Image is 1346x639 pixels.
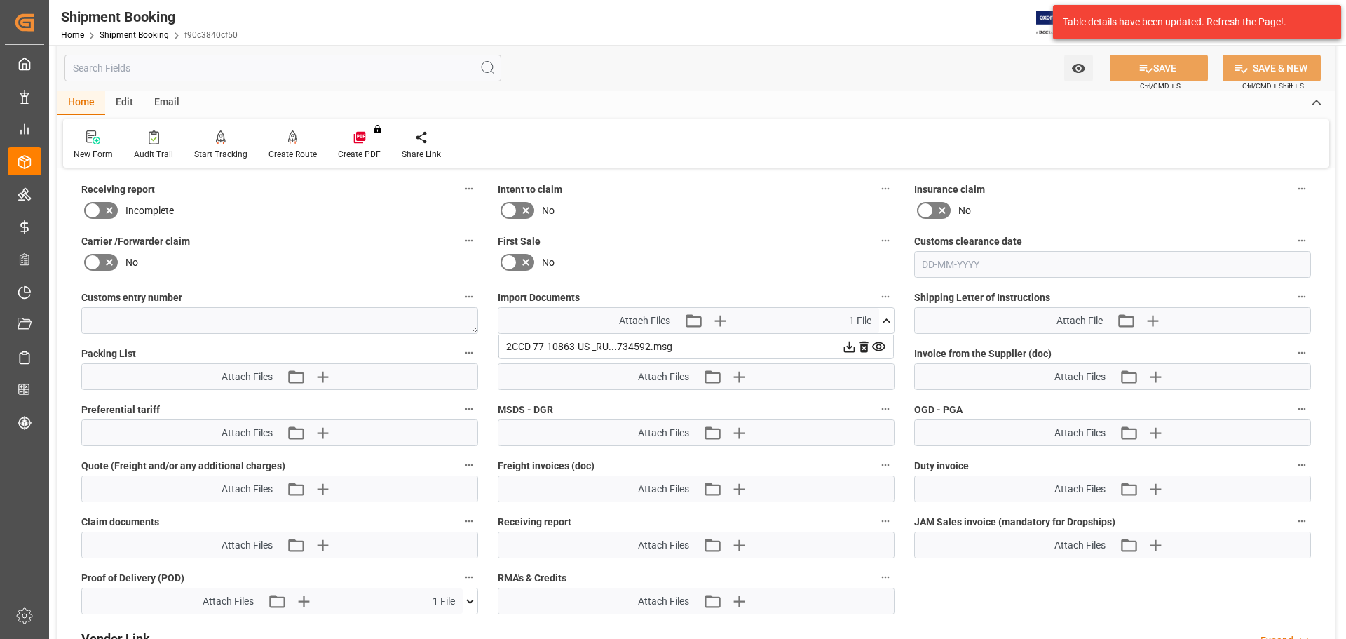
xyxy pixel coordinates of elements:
[105,91,144,115] div: Edit
[498,459,594,473] span: Freight invoices (doc)
[958,203,971,218] span: No
[222,482,273,497] span: Attach Files
[638,482,689,497] span: Attach Files
[876,288,895,306] button: Import Documents
[876,400,895,418] button: MSDS - DGR
[460,231,478,250] button: Carrier /Forwarder claim
[61,6,238,27] div: Shipment Booking
[268,148,317,161] div: Create Route
[914,290,1050,305] span: Shipping Letter of Instructions
[498,182,562,197] span: Intent to claim
[1293,512,1311,530] button: JAM Sales invoice (mandatory for Dropships)
[460,344,478,362] button: Packing List
[125,203,174,218] span: Incomplete
[134,148,173,161] div: Audit Trail
[222,426,273,440] span: Attach Files
[460,568,478,586] button: Proof of Delivery (POD)
[498,571,566,586] span: RMA's & Credits
[460,512,478,530] button: Claim documents
[876,180,895,198] button: Intent to claim
[1293,180,1311,198] button: Insurance claim
[1054,538,1106,553] span: Attach Files
[876,568,895,586] button: RMA's & Credits
[1054,482,1106,497] span: Attach Files
[203,594,254,609] span: Attach Files
[61,30,84,40] a: Home
[81,347,136,361] span: Packing List
[914,347,1052,361] span: Invoice from the Supplier (doc)
[1056,314,1103,328] span: Attach File
[1064,55,1093,81] button: open menu
[460,400,478,418] button: Preferential tariff
[876,231,895,250] button: First Sale
[638,370,689,384] span: Attach Files
[498,347,677,361] span: Master [PERSON_NAME] of Lading (doc)
[638,426,689,440] span: Attach Files
[914,182,985,197] span: Insurance claim
[542,203,555,218] span: No
[460,288,478,306] button: Customs entry number
[638,538,689,553] span: Attach Files
[402,148,441,161] div: Share Link
[1293,344,1311,362] button: Invoice from the Supplier (doc)
[64,55,501,81] input: Search Fields
[1293,456,1311,474] button: Duty invoice
[1110,55,1208,81] button: SAVE
[1140,81,1181,91] span: Ctrl/CMD + S
[498,403,553,417] span: MSDS - DGR
[81,403,160,417] span: Preferential tariff
[506,339,886,354] div: 2CCD 77-10863-US _RU...734592.msg
[81,515,159,530] span: Claim documents
[222,538,273,553] span: Attach Files
[1223,55,1321,81] button: SAVE & NEW
[460,180,478,198] button: Receiving report
[914,251,1311,278] input: DD-MM-YYYY
[81,571,184,586] span: Proof of Delivery (POD)
[1054,370,1106,384] span: Attach Files
[849,314,871,328] span: 1 File
[914,234,1022,249] span: Customs clearance date
[144,91,190,115] div: Email
[81,234,190,249] span: Carrier /Forwarder claim
[1063,15,1321,29] div: Table details have been updated. Refresh the Page!.
[1293,231,1311,250] button: Customs clearance date
[876,456,895,474] button: Freight invoices (doc)
[222,370,273,384] span: Attach Files
[619,314,670,328] span: Attach Files
[1242,81,1304,91] span: Ctrl/CMD + Shift + S
[914,403,963,417] span: OGD - PGA
[914,459,969,473] span: Duty invoice
[498,290,580,305] span: Import Documents
[876,512,895,530] button: Receiving report
[1036,11,1085,35] img: Exertis%20JAM%20-%20Email%20Logo.jpg_1722504956.jpg
[81,459,285,473] span: Quote (Freight and/or any additional charges)
[1054,426,1106,440] span: Attach Files
[57,91,105,115] div: Home
[74,148,113,161] div: New Form
[194,148,247,161] div: Start Tracking
[498,234,541,249] span: First Sale
[1293,288,1311,306] button: Shipping Letter of Instructions
[638,594,689,609] span: Attach Files
[542,255,555,270] span: No
[100,30,169,40] a: Shipment Booking
[433,594,455,609] span: 1 File
[81,290,182,305] span: Customs entry number
[81,182,155,197] span: Receiving report
[498,515,571,530] span: Receiving report
[125,255,138,270] span: No
[914,515,1115,530] span: JAM Sales invoice (mandatory for Dropships)
[1293,400,1311,418] button: OGD - PGA
[460,456,478,474] button: Quote (Freight and/or any additional charges)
